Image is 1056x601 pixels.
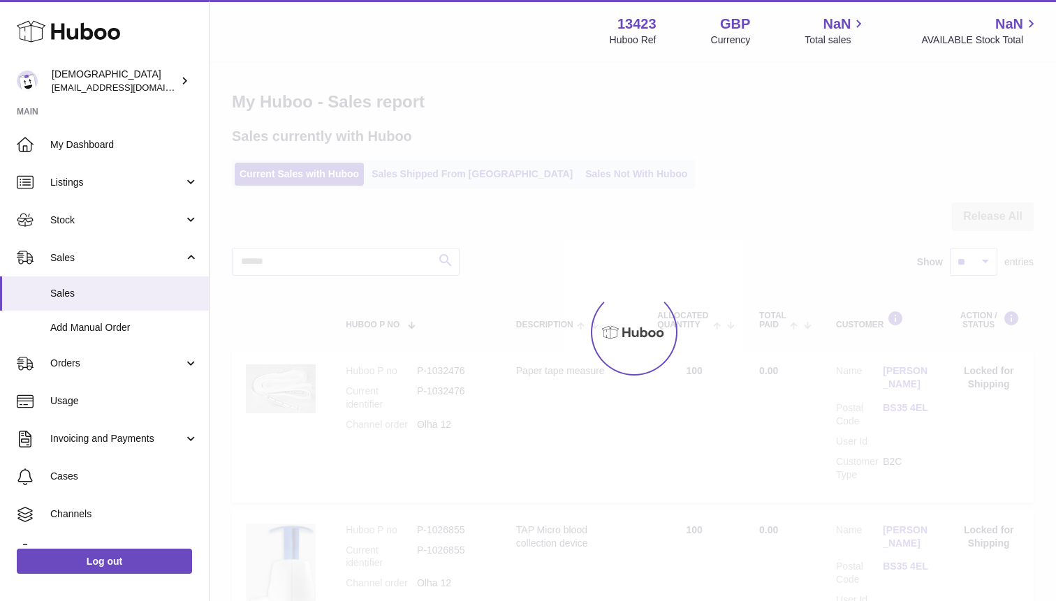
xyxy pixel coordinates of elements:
[50,138,198,151] span: My Dashboard
[50,214,184,227] span: Stock
[50,357,184,370] span: Orders
[50,287,198,300] span: Sales
[805,34,867,47] span: Total sales
[921,15,1039,47] a: NaN AVAILABLE Stock Total
[50,470,198,483] span: Cases
[610,34,657,47] div: Huboo Ref
[52,68,177,94] div: [DEMOGRAPHIC_DATA]
[52,82,205,93] span: [EMAIL_ADDRESS][DOMAIN_NAME]
[50,176,184,189] span: Listings
[50,432,184,445] span: Invoicing and Payments
[720,15,750,34] strong: GBP
[50,507,198,521] span: Channels
[50,394,198,408] span: Usage
[823,15,851,34] span: NaN
[617,15,657,34] strong: 13423
[805,15,867,47] a: NaN Total sales
[711,34,751,47] div: Currency
[921,34,1039,47] span: AVAILABLE Stock Total
[50,251,184,265] span: Sales
[995,15,1023,34] span: NaN
[17,71,38,91] img: olgazyuz@outlook.com
[17,549,192,574] a: Log out
[50,321,198,334] span: Add Manual Order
